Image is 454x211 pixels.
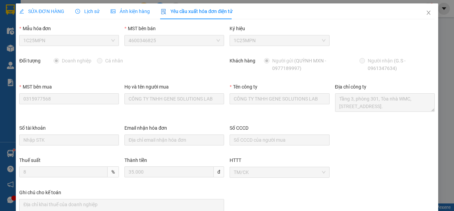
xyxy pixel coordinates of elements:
label: MST bên mua [19,84,52,90]
label: Email nhận hóa đơn [124,125,167,131]
span: Doanh nghiệp [59,57,94,65]
input: MST bên mua [19,93,119,104]
span: 1C25MPN [23,35,115,46]
img: icon [161,9,166,14]
span: close [426,10,431,15]
span: Yêu cầu xuất hóa đơn điện tử [161,9,233,14]
span: Lịch sử [75,9,100,14]
label: Địa chỉ công ty [335,84,366,90]
label: Thành tiền [124,157,147,163]
input: Số tài khoản [19,134,119,145]
span: picture [111,9,115,14]
button: Close [419,3,438,23]
input: Email nhận hóa đơn [124,134,224,145]
input: Họ và tên người mua [124,93,224,104]
input: Số CCCD [230,134,329,145]
label: Tên công ty [230,84,257,90]
span: Người nhận [365,57,432,72]
label: Khách hàng [230,58,255,63]
span: % [108,166,119,177]
span: clock-circle [75,9,80,14]
span: SỬA ĐƠN HÀNG [19,9,64,14]
textarea: Địa chỉ công ty [335,93,435,112]
span: 1C25MPN [234,35,325,46]
span: Ảnh kiện hàng [111,9,150,14]
label: Thuế suất [19,157,41,163]
label: Mẫu hóa đơn [19,26,51,31]
label: HTTT [230,157,241,163]
span: Cá nhân [102,57,126,65]
label: Họ và tên người mua [124,84,169,90]
label: Ghi chú cho kế toán [19,190,61,195]
span: TM/CK [234,167,325,177]
label: Ký hiệu [230,26,245,31]
input: Thuế suất [19,166,108,177]
label: Số tài khoản [19,125,46,131]
span: Người gửi [269,57,351,72]
span: edit [19,9,24,14]
span: (QUỲNH MXN - 0977189997) [272,58,326,71]
label: MST bên bán [124,26,155,31]
label: Số CCCD [230,125,248,131]
span: 4600346825 [129,35,220,46]
input: Tên công ty [230,93,329,104]
label: Đối tượng [19,58,41,63]
span: đ [214,166,224,177]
